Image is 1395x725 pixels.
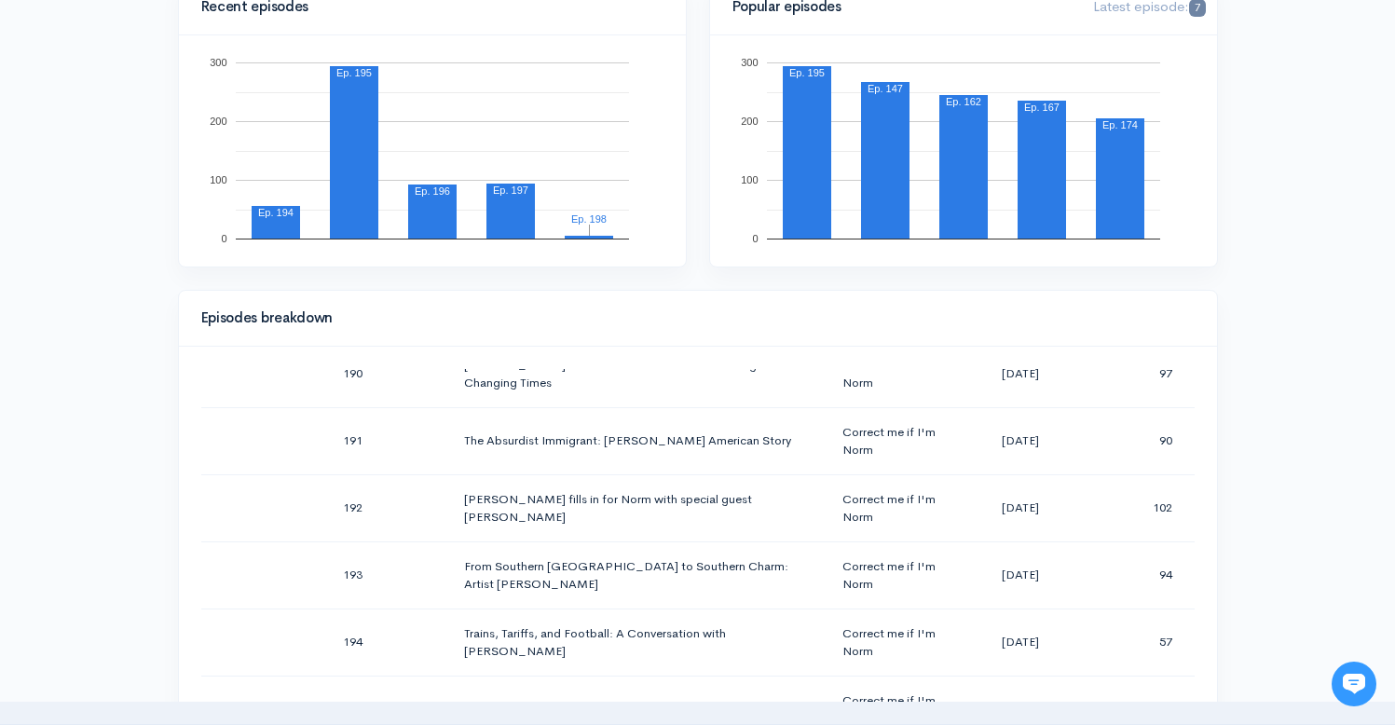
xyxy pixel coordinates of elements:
[1087,340,1194,407] td: 97
[1102,119,1138,130] text: Ep. 174
[953,541,1087,609] td: [DATE]
[258,207,294,218] text: Ep. 194
[953,609,1087,676] td: [DATE]
[1087,407,1194,474] td: 90
[449,340,827,407] td: [PERSON_NAME] Miscedra: A Rhinebeck Life Through Changing Times
[789,67,825,78] text: Ep. 195
[328,474,449,541] td: 192
[752,233,758,244] text: 0
[1332,662,1376,706] iframe: gist-messenger-bubble-iframe
[449,609,827,676] td: Trains, Tariffs, and Football: A Conversation with [PERSON_NAME]
[953,474,1087,541] td: [DATE]
[827,340,953,407] td: Correct me if I'm Norm
[336,67,372,78] text: Ep. 195
[28,124,345,213] h2: Just let us know if you need anything and we'll be happy to help! 🙂
[29,247,344,284] button: New conversation
[571,213,607,225] text: Ep. 198
[328,609,449,676] td: 194
[328,541,449,609] td: 193
[827,407,953,474] td: Correct me if I'm Norm
[827,541,953,609] td: Correct me if I'm Norm
[210,57,226,68] text: 300
[449,407,827,474] td: The Absurdist Immigrant: [PERSON_NAME] American Story
[732,58,1195,244] svg: A chart.
[493,185,528,196] text: Ep. 197
[1024,102,1060,113] text: Ep. 167
[868,83,903,94] text: Ep. 147
[827,609,953,676] td: Correct me if I'm Norm
[28,90,345,120] h1: Hi 👋
[741,57,758,68] text: 300
[1087,541,1194,609] td: 94
[25,320,348,342] p: Find an answer quickly
[120,258,224,273] span: New conversation
[449,541,827,609] td: From Southern [GEOGRAPHIC_DATA] to Southern Charm: Artist [PERSON_NAME]
[449,474,827,541] td: [PERSON_NAME] fills in for Norm with special guest [PERSON_NAME]
[953,340,1087,407] td: [DATE]
[54,350,333,388] input: Search articles
[741,116,758,127] text: 200
[328,340,449,407] td: 190
[201,58,663,244] svg: A chart.
[946,96,981,107] text: Ep. 162
[221,233,226,244] text: 0
[741,174,758,185] text: 100
[827,474,953,541] td: Correct me if I'm Norm
[1087,609,1194,676] td: 57
[1087,474,1194,541] td: 102
[953,407,1087,474] td: [DATE]
[415,185,450,197] text: Ep. 196
[210,174,226,185] text: 100
[201,310,1183,326] h4: Episodes breakdown
[210,116,226,127] text: 200
[328,407,449,474] td: 191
